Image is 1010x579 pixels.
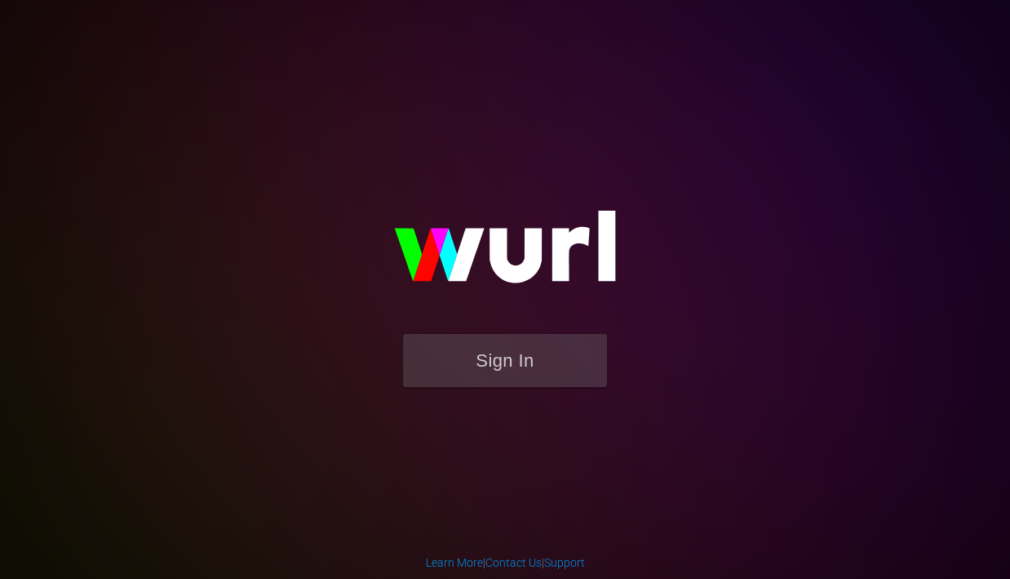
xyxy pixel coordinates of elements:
a: Contact Us [485,556,542,569]
button: Sign In [403,334,607,387]
img: wurl-logo-on-black-223613ac3d8ba8fe6dc639794a292ebdb59501304c7dfd60c99c58986ef67473.svg [342,176,668,334]
a: Support [544,556,585,569]
div: | | [426,555,585,571]
a: Learn More [426,556,483,569]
